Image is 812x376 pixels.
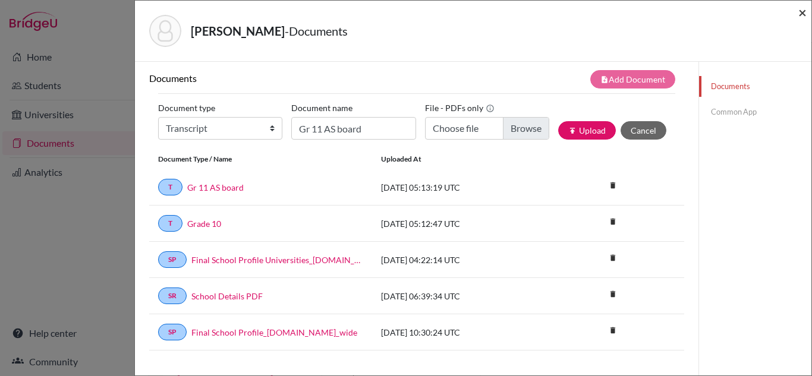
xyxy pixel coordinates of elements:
div: Document Type / Name [149,154,372,165]
i: delete [604,249,622,267]
a: delete [604,251,622,267]
button: Cancel [621,121,666,140]
i: publish [568,127,577,135]
button: note_addAdd Document [590,70,675,89]
i: delete [604,213,622,230]
span: - Documents [285,24,348,38]
i: delete [604,321,622,339]
label: File - PDFs only [425,99,495,117]
a: Final School Profile_[DOMAIN_NAME]_wide [191,326,357,339]
div: [DATE] 10:30:24 UTC [372,326,550,339]
a: Grade 10 [187,217,221,230]
i: note_add [600,75,609,84]
h6: Documents [149,72,417,84]
a: Gr 11 AS board [187,181,244,194]
i: delete [604,285,622,303]
a: Common App [699,102,811,122]
label: Document name [291,99,353,117]
a: delete [604,287,622,303]
span: × [798,4,807,21]
div: [DATE] 06:39:34 UTC [372,290,550,302]
a: delete [604,178,622,194]
div: [DATE] 05:12:47 UTC [372,217,550,230]
a: SP [158,251,187,268]
div: [DATE] 05:13:19 UTC [372,181,550,194]
label: Document type [158,99,215,117]
div: [DATE] 04:22:14 UTC [372,254,550,266]
button: Close [798,5,807,20]
a: Final School Profile Universities_[DOMAIN_NAME]_wide [191,254,363,266]
i: delete [604,176,622,194]
a: delete [604,214,622,230]
a: T [158,215,182,232]
a: SP [158,324,187,340]
a: T [158,179,182,195]
a: School Details PDF [191,290,263,302]
button: publishUpload [558,121,616,140]
a: delete [604,323,622,339]
strong: [PERSON_NAME] [191,24,285,38]
div: Uploaded at [372,154,550,165]
a: SR [158,287,187,304]
a: Documents [699,76,811,97]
